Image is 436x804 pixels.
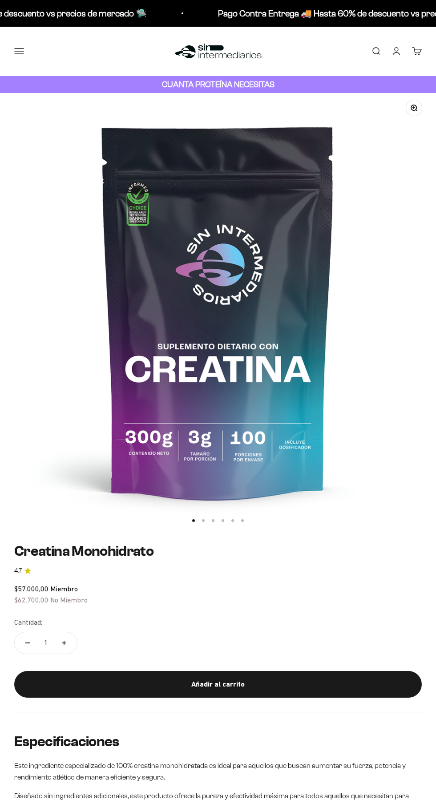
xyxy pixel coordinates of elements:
[14,566,22,576] span: 4.7
[14,543,422,559] h1: Creatina Monohidrato
[14,671,422,698] button: Añadir al carrito
[14,760,422,783] p: Este ingrediente especializado de 100% creatina monohidratada es ideal para aquellos que buscan a...
[14,585,48,593] span: $57.000,00
[14,566,422,576] a: 4.74.7 de 5.0 estrellas
[50,585,78,593] span: Miembro
[14,617,42,628] label: Cantidad:
[50,596,88,604] span: No Miembro
[162,80,275,89] strong: CUANTA PROTEÍNA NECESITAS
[51,632,77,654] button: Aumentar cantidad
[14,596,48,604] span: $62.700,00
[14,734,422,749] h2: Especificaciones
[15,632,40,654] button: Reducir cantidad
[32,679,404,690] div: Añadir al carrito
